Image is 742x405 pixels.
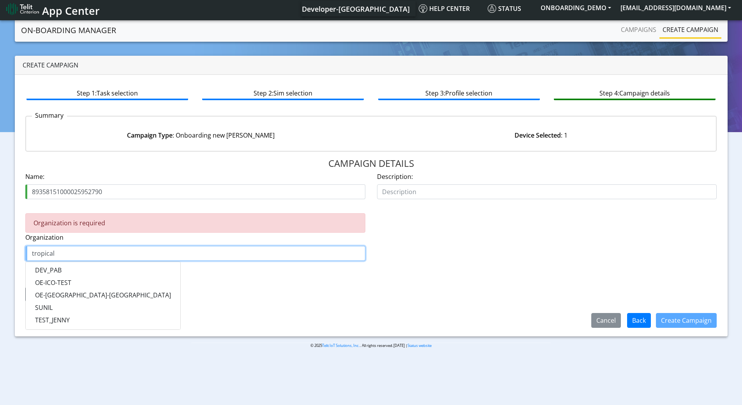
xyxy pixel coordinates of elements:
a: Help center [416,1,485,16]
p: Summary [32,111,67,120]
btn: Step 2: Sim selection [202,85,364,100]
img: knowledge.svg [419,4,427,13]
h1: CAMPAIGN DETAILS [25,158,717,169]
ngb-highlight: SUNIL [35,303,53,312]
div: Create campaign [15,56,728,75]
button: [EMAIL_ADDRESS][DOMAIN_NAME] [616,1,736,15]
a: On-Boarding Manager [21,23,116,38]
ngb-highlight: DEV_PAB [35,266,62,274]
btn: Step 1: Task selection [26,85,188,100]
span: App Center [42,4,100,18]
p: © 2025 . All rights reserved.[DATE] | [191,343,551,348]
ngb-highlight: TEST_JENNY [35,316,70,324]
label: Name: [25,172,44,181]
a: Your current platform instance [301,1,409,16]
span: Help center [419,4,470,13]
btn: Step 3: Profile selection [378,85,540,100]
a: Campaigns [618,22,659,37]
ngb-highlight: OE-ICO-TEST [35,278,71,287]
button: ONBOARDING_DEMO [536,1,616,15]
input: Description [377,184,717,199]
div: Organization is required [25,213,365,233]
ngb-highlight: OE-[GEOGRAPHIC_DATA]-[GEOGRAPHIC_DATA] [35,291,171,299]
span: Status [488,4,521,13]
a: App Center [6,0,99,17]
img: status.svg [488,4,496,13]
button: Cancel [591,313,621,328]
div: : Onboarding new [PERSON_NAME] [31,131,371,140]
button: Back [627,313,651,328]
input: Organization search [25,246,365,261]
strong: Campaign Type [127,131,173,140]
label: Description: [377,172,413,181]
btn: Step 4: Campaign details [554,85,716,100]
span: Developer-[GEOGRAPHIC_DATA] [302,4,410,14]
img: logo-telit-cinterion-gw-new.png [6,3,39,15]
input: Name [25,184,365,199]
strong: Device Selected [515,131,561,140]
a: Telit IoT Solutions, Inc. [322,343,360,348]
a: Status website [407,343,432,348]
a: Create campaign [659,22,721,37]
div: : 1 [371,131,712,140]
button: Create Campaign [656,313,717,328]
label: Organization [25,233,365,242]
a: Status [485,1,536,16]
